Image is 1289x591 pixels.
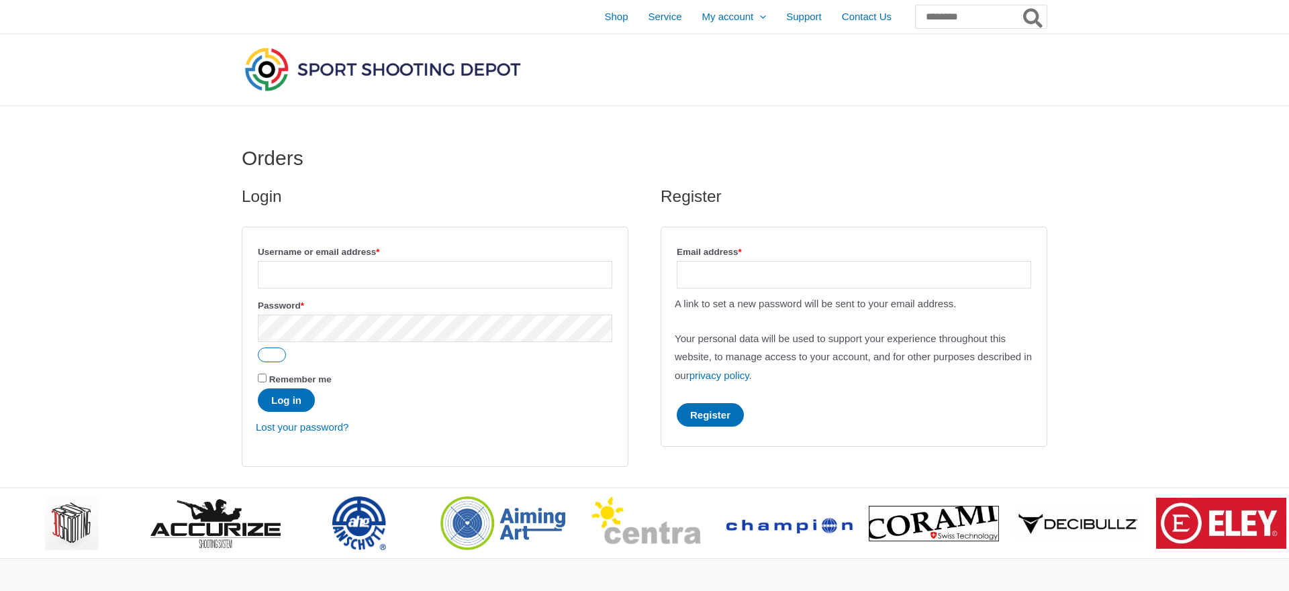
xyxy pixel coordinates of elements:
[1156,498,1286,549] img: brand logo
[677,403,744,427] button: Register
[256,421,348,433] a: Lost your password?
[1020,5,1047,28] button: Search
[689,370,749,381] a: privacy policy
[269,374,332,384] span: Remember me
[258,347,286,362] button: Show password
[242,146,1047,170] h1: Orders
[258,388,315,412] button: Log in
[661,186,1047,207] h2: Register
[258,297,612,315] label: Password
[677,243,1031,261] label: Email address
[258,243,612,261] label: Username or email address
[258,374,267,382] input: Remember me
[242,44,524,94] img: Sport Shooting Depot
[242,186,628,207] h2: Login
[675,294,1033,313] p: A link to set a new password will be sent to your email address.
[675,329,1033,386] p: Your personal data will be used to support your experience throughout this website, to manage acc...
